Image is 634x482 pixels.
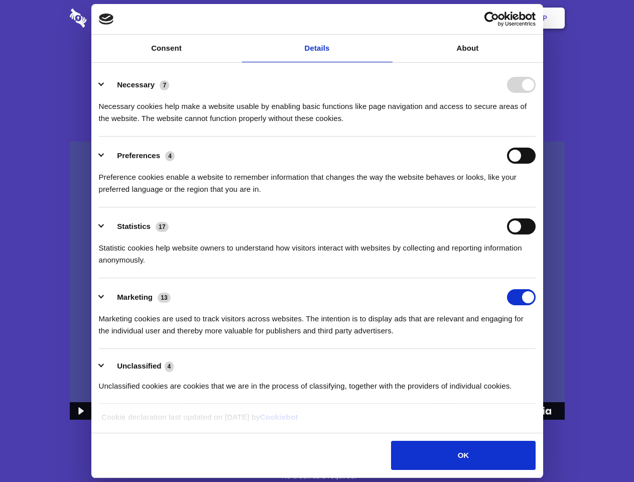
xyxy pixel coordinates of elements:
img: logo-wordmark-white-trans-d4663122ce5f474addd5e946df7df03e33cb6a1c49d2221995e7729f52c070b2.svg [70,9,156,28]
a: Contact [407,3,453,34]
a: Cookiebot [260,413,298,421]
button: OK [391,441,535,470]
button: Necessary (7) [99,77,176,93]
button: Play Video [70,402,90,420]
button: Marketing (13) [99,289,177,305]
button: Preferences (4) [99,148,181,164]
a: Pricing [295,3,338,34]
div: Unclassified cookies are cookies that we are in the process of classifying, together with the pro... [99,373,536,392]
div: Statistic cookies help website owners to understand how visitors interact with websites by collec... [99,234,536,266]
label: Preferences [117,151,160,160]
img: logo [99,14,114,25]
iframe: Drift Widget Chat Controller [584,432,622,470]
a: Details [242,35,393,62]
a: Login [455,3,499,34]
h1: Eliminate Slack Data Loss. [70,45,565,81]
label: Marketing [117,293,153,301]
div: Marketing cookies are used to track visitors across websites. The intention is to display ads tha... [99,305,536,337]
a: Usercentrics Cookiebot - opens in a new window [448,12,536,27]
button: Statistics (17) [99,218,175,234]
h4: Auto-redaction of sensitive data, encrypted data sharing and self-destructing private chats. Shar... [70,91,565,125]
div: Cookie declaration last updated on [DATE] by [94,411,540,431]
span: 4 [165,361,174,372]
span: 7 [160,80,169,90]
a: Consent [91,35,242,62]
label: Statistics [117,222,151,230]
span: 17 [156,222,169,232]
span: 13 [158,293,171,303]
a: About [393,35,543,62]
label: Necessary [117,80,155,89]
span: 4 [165,151,175,161]
button: Unclassified (4) [99,360,180,373]
div: Preference cookies enable a website to remember information that changes the way the website beha... [99,164,536,195]
div: Necessary cookies help make a website usable by enabling basic functions like page navigation and... [99,93,536,125]
img: Sharesecret [70,142,565,420]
